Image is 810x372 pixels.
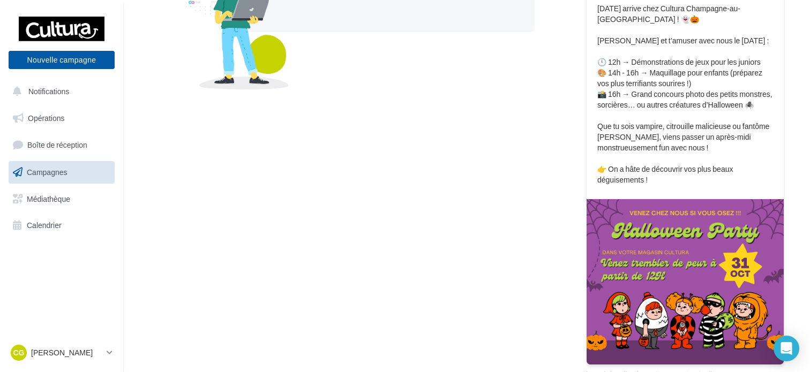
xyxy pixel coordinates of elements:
span: CG [13,347,25,358]
a: CG [PERSON_NAME] [9,343,115,363]
span: Médiathèque [27,194,70,203]
span: Campagnes [27,168,67,177]
button: Nouvelle campagne [9,51,115,69]
a: Opérations [6,107,117,130]
span: Calendrier [27,221,62,230]
div: Open Intercom Messenger [774,336,799,361]
a: Calendrier [6,214,117,237]
span: Notifications [28,87,69,96]
a: Boîte de réception [6,133,117,156]
button: Notifications [6,80,112,103]
p: [DATE] arrive chez Cultura Champagne-au-[GEOGRAPHIC_DATA] ! 👻🎃 [PERSON_NAME] et t’amuser avec nou... [597,3,773,185]
p: [PERSON_NAME] [31,347,102,358]
span: Opérations [28,113,64,123]
span: Boîte de réception [27,140,87,149]
a: Campagnes [6,161,117,184]
a: Médiathèque [6,188,117,210]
